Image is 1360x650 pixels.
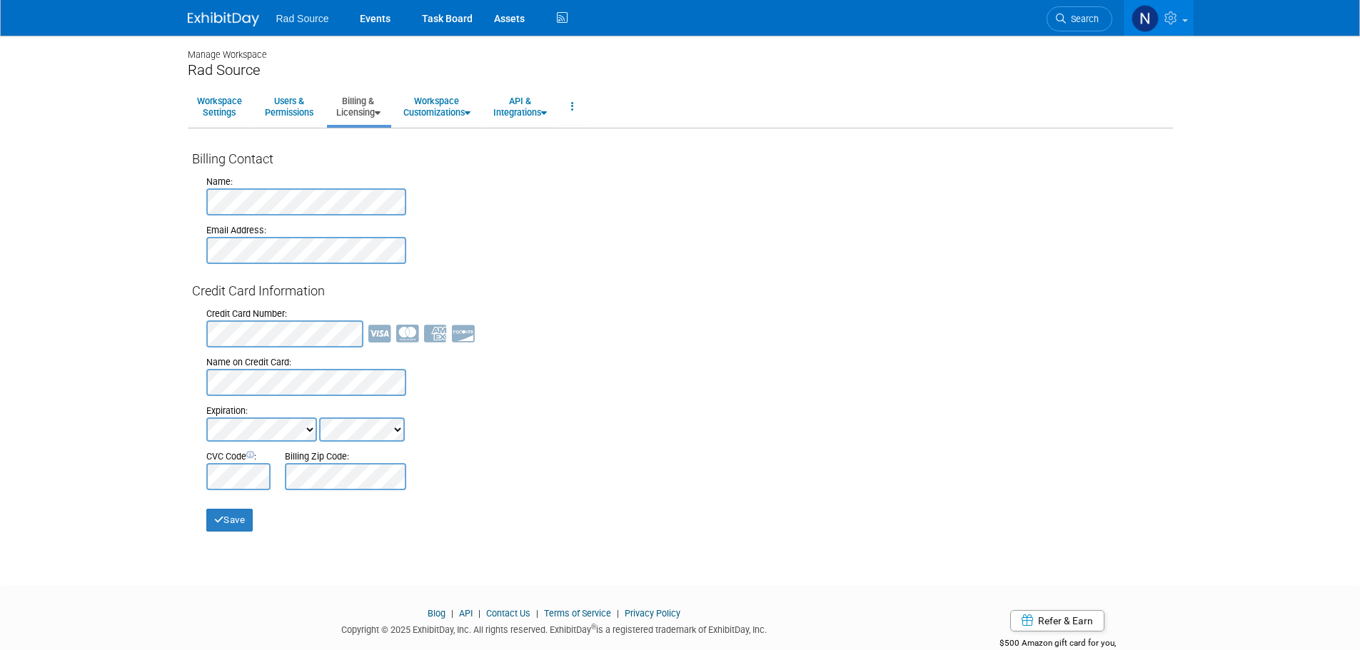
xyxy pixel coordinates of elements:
img: Nicole Bailey [1132,5,1159,32]
a: Contact Us [486,608,530,619]
img: ExhibitDay [188,12,259,26]
span: | [475,608,484,619]
a: Blog [428,608,445,619]
sup: ® [591,623,596,631]
a: Billing &Licensing [327,89,390,124]
div: Copyright © 2025 ExhibitDay, Inc. All rights reserved. ExhibitDay is a registered trademark of Ex... [188,620,922,636]
div: Credit Card Number: [206,308,1169,320]
div: Name on Credit Card: [206,356,1169,369]
div: Billing Contact [192,150,1169,168]
a: Search [1047,6,1112,31]
a: Users &Permissions [256,89,323,124]
div: Billing Zip Code: [285,450,406,463]
div: CVC Code : [206,450,271,463]
div: Email Address: [206,224,1169,237]
span: Rad Source [276,13,329,24]
span: | [448,608,457,619]
span: Search [1066,14,1099,24]
a: Privacy Policy [625,608,680,619]
a: API [459,608,473,619]
button: Save [206,509,253,532]
div: Expiration: [206,405,1169,417]
div: Name: [206,176,1169,188]
a: API &Integrations [484,89,556,124]
div: Credit Card Information [192,282,1169,300]
div: Manage Workspace [188,36,1173,61]
a: Refer & Earn [1010,610,1104,631]
span: | [533,608,542,619]
a: WorkspaceSettings [188,89,251,124]
a: WorkspaceCustomizations [394,89,480,124]
a: Terms of Service [544,608,611,619]
span: | [613,608,623,619]
div: Rad Source [188,61,1173,79]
